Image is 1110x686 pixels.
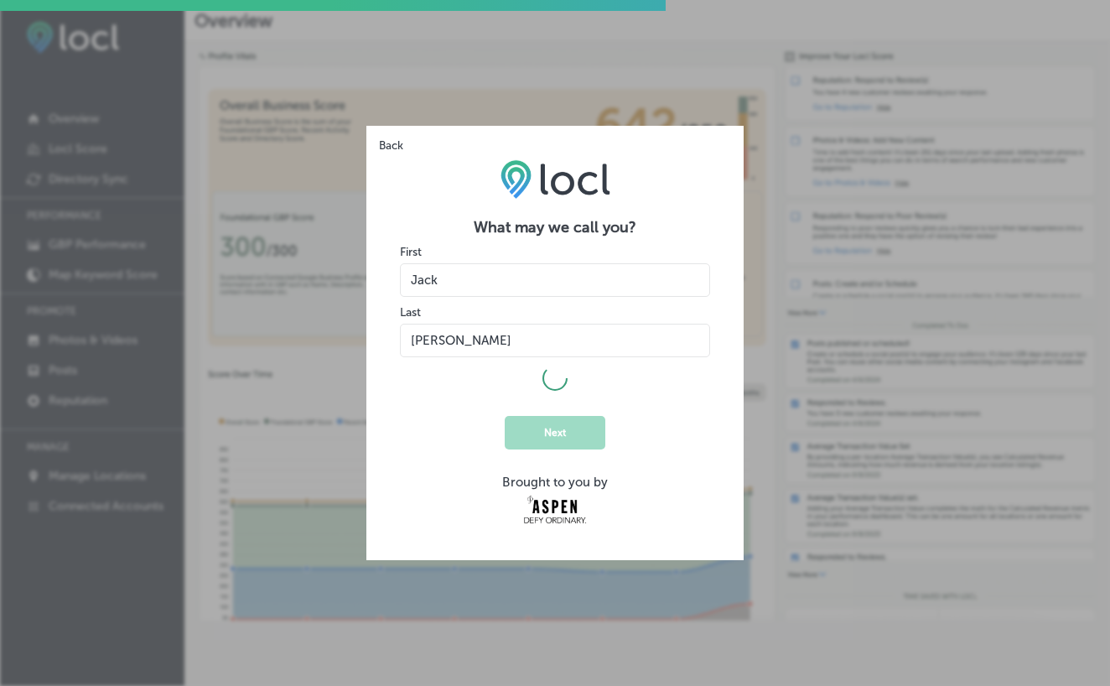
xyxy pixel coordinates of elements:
h2: What may we call you? [400,218,710,236]
button: Back [366,126,408,153]
label: Last [400,305,421,320]
div: Brought to you by [400,475,710,490]
button: Next [505,416,605,450]
img: LOCL logo [501,159,610,198]
label: First [400,245,422,259]
img: Aspen [523,495,587,524]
